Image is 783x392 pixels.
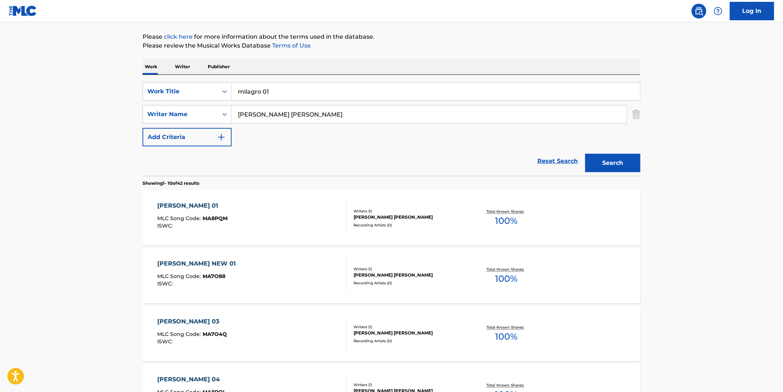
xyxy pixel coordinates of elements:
[147,87,214,96] div: Work Title
[354,338,465,344] div: Recording Artists ( 0 )
[354,272,465,278] div: [PERSON_NAME] [PERSON_NAME]
[695,7,703,15] img: search
[203,331,227,337] span: MA7O4Q
[203,215,228,222] span: MA8PQM
[534,153,582,169] a: Reset Search
[354,222,465,228] div: Recording Artists ( 0 )
[173,59,192,74] p: Writer
[206,59,232,74] p: Publisher
[143,306,640,361] a: [PERSON_NAME] 03MLC Song Code:MA7O4QISWC:Writers (1)[PERSON_NAME] [PERSON_NAME]Recording Artists ...
[632,105,640,124] img: Delete Criterion
[354,208,465,214] div: Writers ( 1 )
[143,59,159,74] p: Work
[487,209,526,214] p: Total Known Shares:
[143,82,640,176] form: Search Form
[158,273,203,280] span: MLC Song Code :
[711,4,726,18] div: Help
[495,214,517,228] span: 100 %
[158,259,240,268] div: [PERSON_NAME] NEW 01
[143,41,640,50] p: Please review the Musical Works Database
[158,338,175,345] span: ISWC :
[354,330,465,336] div: [PERSON_NAME] [PERSON_NAME]
[487,325,526,330] p: Total Known Shares:
[143,190,640,246] a: [PERSON_NAME] 01MLC Song Code:MA8PQMISWC:Writers (1)[PERSON_NAME] [PERSON_NAME]Recording Artists ...
[271,42,311,49] a: Terms of Use
[143,248,640,303] a: [PERSON_NAME] NEW 01MLC Song Code:MA7O88ISWC:Writers (1)[PERSON_NAME] [PERSON_NAME]Recording Arti...
[487,382,526,388] p: Total Known Shares:
[354,266,465,272] div: Writers ( 1 )
[495,272,517,285] span: 100 %
[158,201,228,210] div: [PERSON_NAME] 01
[487,267,526,272] p: Total Known Shares:
[714,7,723,15] img: help
[147,110,214,119] div: Writer Name
[158,280,175,287] span: ISWC :
[158,375,226,384] div: [PERSON_NAME] 04
[164,33,193,40] a: click here
[143,32,640,41] p: Please for more information about the terms used in the database.
[217,133,226,142] img: 9d2ae6d4665cec9f34b9.svg
[143,180,199,187] p: Showing 1 - 10 of 42 results
[354,324,465,330] div: Writers ( 1 )
[158,317,227,326] div: [PERSON_NAME] 03
[495,330,517,343] span: 100 %
[158,222,175,229] span: ISWC :
[354,382,465,388] div: Writers ( 1 )
[158,215,203,222] span: MLC Song Code :
[354,280,465,286] div: Recording Artists ( 0 )
[9,6,37,16] img: MLC Logo
[730,2,774,20] a: Log In
[692,4,706,18] a: Public Search
[158,331,203,337] span: MLC Song Code :
[143,128,232,146] button: Add Criteria
[585,154,640,172] button: Search
[746,357,783,392] iframe: Chat Widget
[354,214,465,221] div: [PERSON_NAME] [PERSON_NAME]
[203,273,226,280] span: MA7O88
